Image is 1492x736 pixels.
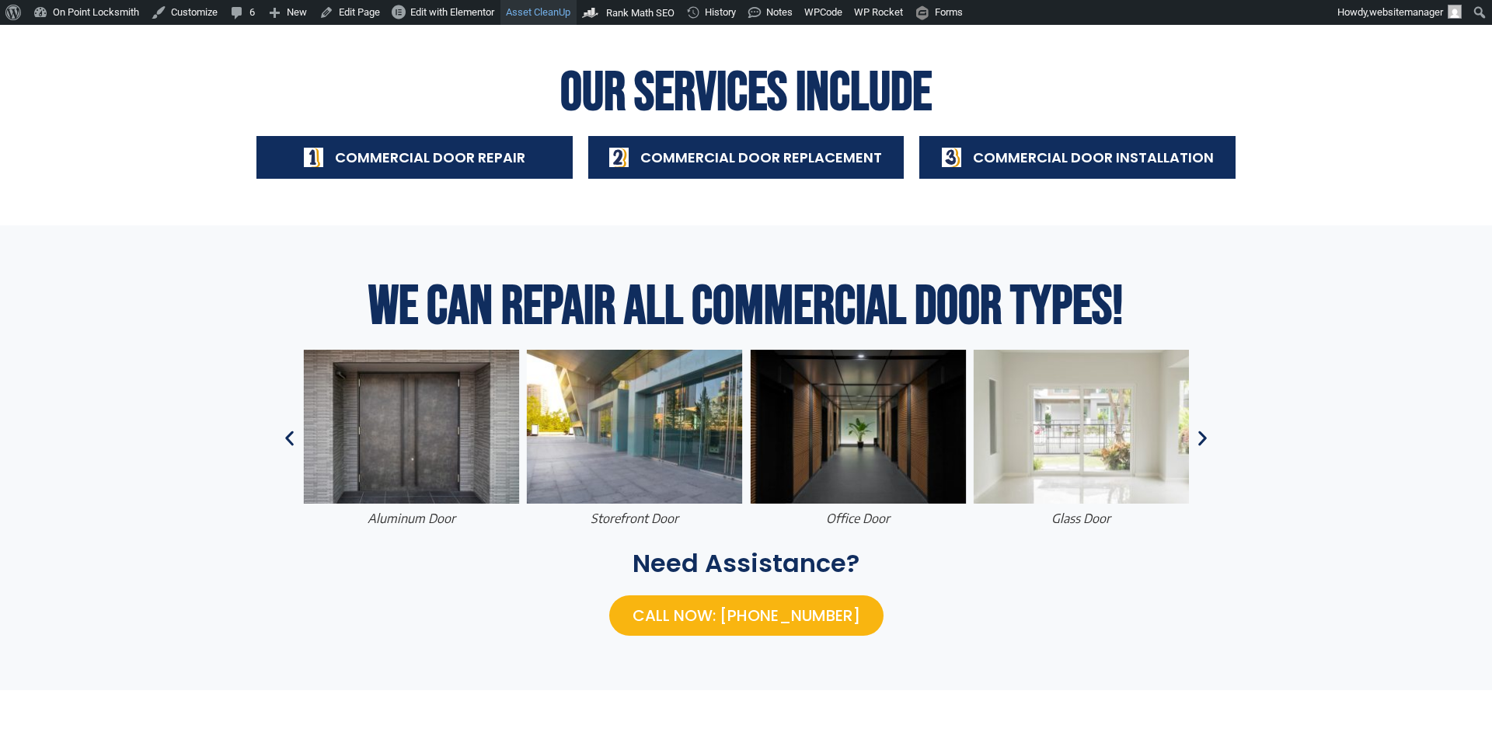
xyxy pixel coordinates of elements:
[303,350,519,504] img: Commercial Door Installation 5
[280,280,1212,334] h2: We Can Repair All Commercial Door Types!
[750,510,966,527] figcaption: Office Door
[249,66,1243,120] h2: Our Services Include
[974,350,1190,528] div: 7 / 19
[303,350,1189,528] div: Image Carousel
[750,350,966,504] img: Commercial Door Installation 7
[527,510,743,527] figcaption: Storefront Door
[974,510,1190,527] figcaption: Glass Door
[527,350,743,528] div: 5 / 19
[974,350,1190,504] img: Commercial Door Installation 8
[973,148,1214,167] span: Commercial Door Installation
[750,350,966,528] a: Office DoorOffice Door
[335,148,525,167] span: Commercial Door Repair
[280,551,1212,576] h2: Need Assistance?
[640,148,882,167] span: Commercial Door Replacement
[1369,6,1443,18] span: websitemanager
[527,350,743,528] a: Sliding glass doorStorefront Door
[303,350,519,528] div: 4 / 19
[974,350,1190,528] a: Glass DoorGlass Door
[606,7,675,19] span: Rank Math SEO
[303,510,519,527] figcaption: Aluminum Door
[410,6,494,18] span: Edit with Elementor
[303,350,519,528] a: Aluminum DoorAluminum Door
[609,595,884,636] a: Call Now: [PHONE_NUMBER]
[633,605,860,626] span: Call Now: [PHONE_NUMBER]
[527,350,743,504] img: Commercial Door Installation 6
[750,350,966,528] div: 6 / 19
